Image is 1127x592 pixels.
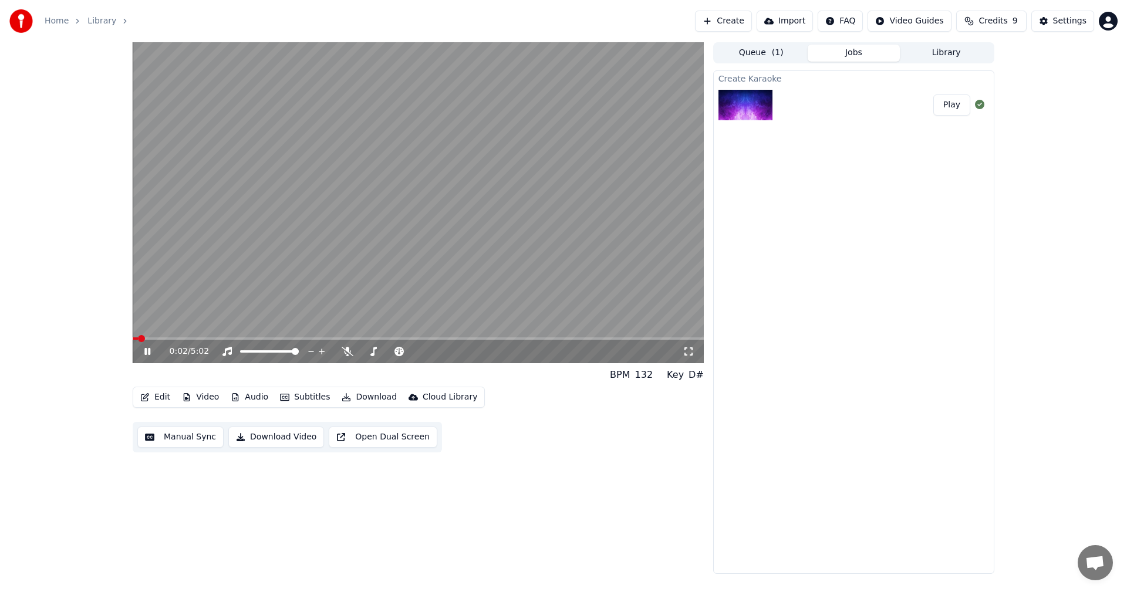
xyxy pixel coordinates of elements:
[757,11,813,32] button: Import
[191,346,209,357] span: 5:02
[87,15,116,27] a: Library
[226,389,273,405] button: Audio
[1053,15,1086,27] div: Settings
[868,11,951,32] button: Video Guides
[329,427,437,448] button: Open Dual Screen
[228,427,324,448] button: Download Video
[177,389,224,405] button: Video
[900,45,993,62] button: Library
[1031,11,1094,32] button: Settings
[772,47,784,59] span: ( 1 )
[610,368,630,382] div: BPM
[714,71,994,85] div: Create Karaoke
[170,346,198,357] div: /
[423,391,477,403] div: Cloud Library
[1078,545,1113,580] div: Open chat
[715,45,808,62] button: Queue
[45,15,135,27] nav: breadcrumb
[170,346,188,357] span: 0:02
[667,368,684,382] div: Key
[695,11,752,32] button: Create
[808,45,900,62] button: Jobs
[689,368,704,382] div: D#
[933,94,970,116] button: Play
[818,11,863,32] button: FAQ
[1013,15,1018,27] span: 9
[9,9,33,33] img: youka
[337,389,401,405] button: Download
[275,389,335,405] button: Subtitles
[137,427,224,448] button: Manual Sync
[136,389,175,405] button: Edit
[635,368,653,382] div: 132
[978,15,1007,27] span: Credits
[956,11,1027,32] button: Credits9
[45,15,69,27] a: Home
